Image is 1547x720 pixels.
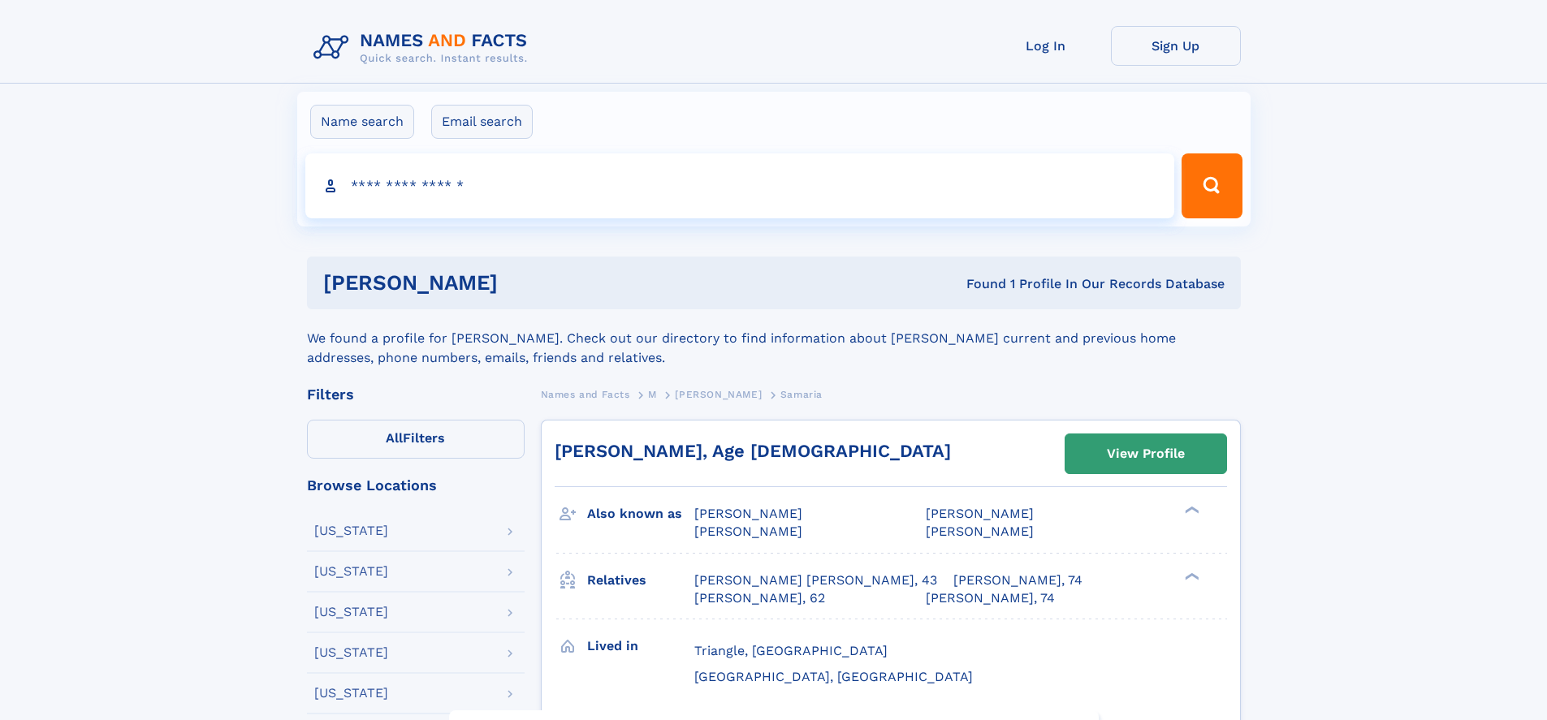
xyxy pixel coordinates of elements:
[314,687,388,700] div: [US_STATE]
[587,567,694,594] h3: Relatives
[675,384,762,404] a: [PERSON_NAME]
[926,506,1034,521] span: [PERSON_NAME]
[694,506,802,521] span: [PERSON_NAME]
[648,389,657,400] span: M
[694,643,888,658] span: Triangle, [GEOGRAPHIC_DATA]
[1107,435,1185,472] div: View Profile
[587,500,694,528] h3: Also known as
[926,589,1055,607] a: [PERSON_NAME], 74
[541,384,630,404] a: Names and Facts
[1065,434,1226,473] a: View Profile
[694,589,825,607] a: [PERSON_NAME], 62
[1181,505,1200,515] div: ❯
[1111,26,1241,66] a: Sign Up
[307,387,525,402] div: Filters
[310,105,414,139] label: Name search
[431,105,533,139] label: Email search
[1181,571,1200,581] div: ❯
[926,524,1034,539] span: [PERSON_NAME]
[694,571,937,589] a: [PERSON_NAME] [PERSON_NAME], 43
[694,669,973,684] span: [GEOGRAPHIC_DATA], [GEOGRAPHIC_DATA]
[1182,153,1242,218] button: Search Button
[307,26,541,70] img: Logo Names and Facts
[314,606,388,619] div: [US_STATE]
[555,441,951,461] a: [PERSON_NAME], Age [DEMOGRAPHIC_DATA]
[732,275,1225,293] div: Found 1 Profile In Our Records Database
[305,153,1175,218] input: search input
[694,524,802,539] span: [PERSON_NAME]
[780,389,823,400] span: Samaria
[587,632,694,660] h3: Lived in
[323,273,732,293] h1: [PERSON_NAME]
[314,646,388,659] div: [US_STATE]
[314,524,388,537] div: [US_STATE]
[675,389,762,400] span: [PERSON_NAME]
[953,571,1082,589] a: [PERSON_NAME], 74
[307,478,525,493] div: Browse Locations
[314,565,388,578] div: [US_STATE]
[648,384,657,404] a: M
[307,309,1241,368] div: We found a profile for [PERSON_NAME]. Check out our directory to find information about [PERSON_N...
[386,430,403,446] span: All
[981,26,1111,66] a: Log In
[307,420,525,459] label: Filters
